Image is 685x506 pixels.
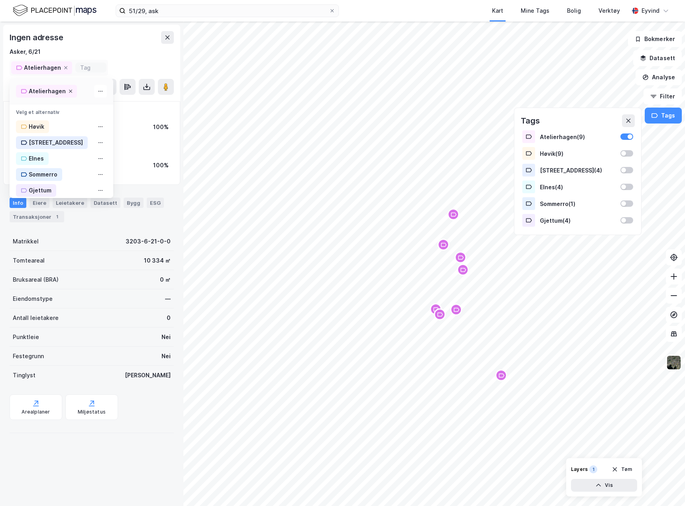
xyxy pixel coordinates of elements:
div: Transaksjoner [10,211,64,222]
div: Velg et alternativ [10,104,113,116]
div: ESG [147,198,164,208]
div: Verktøy [598,6,620,16]
div: Matrikkel [13,237,39,246]
button: Datasett [633,50,682,66]
div: Bolig [567,6,581,16]
div: Elnes [29,154,44,163]
div: Tags [521,114,540,127]
div: Asker, 6/21 [10,47,41,57]
div: Leietakere [53,198,87,208]
div: 1 [589,465,597,473]
div: [PERSON_NAME] [125,371,171,380]
div: 100% [153,161,169,170]
div: Tomteareal [13,256,45,265]
div: Atelierhagen ( 9 ) [540,133,616,140]
div: Datasett [91,198,120,208]
div: Eyvind [642,6,659,16]
div: Kart [492,6,503,16]
div: Info [10,198,26,208]
div: Gjettum [29,186,51,195]
div: Ingen adresse [10,31,65,44]
div: [STREET_ADDRESS] ( 4 ) [540,167,616,174]
div: Nei [161,332,171,342]
div: Punktleie [13,332,39,342]
div: Sommerro [29,170,57,179]
div: — [165,294,171,304]
div: Kontrollprogram for chat [645,468,685,506]
img: 9k= [666,355,681,370]
div: Gjettum ( 4 ) [540,217,616,224]
button: Tøm [606,463,637,476]
div: Eiendomstype [13,294,53,304]
div: Map marker [495,369,507,381]
div: Map marker [455,251,467,263]
div: Map marker [434,308,446,320]
div: Atelierhagen [29,86,66,96]
div: Miljøstatus [78,409,106,415]
div: Layers [571,466,588,473]
div: Eiere [30,198,49,208]
div: Arealplaner [22,409,50,415]
div: Høvik [29,122,44,131]
div: Bruksareal (BRA) [13,275,59,284]
div: Bygg [124,198,144,208]
div: Mine Tags [521,6,549,16]
div: Map marker [430,303,442,315]
div: Antall leietakere [13,313,59,323]
div: Tinglyst [13,371,35,380]
div: Map marker [447,208,459,220]
button: Vis [571,479,637,492]
div: Map marker [437,239,449,251]
img: logo.f888ab2527a4732fd821a326f86c7f29.svg [13,4,96,18]
div: Høvik ( 9 ) [540,150,616,157]
button: Analyse [636,69,682,85]
div: 100% [153,122,169,132]
button: Tags [645,108,682,124]
div: 1 [53,213,61,221]
div: Festegrunn [13,351,44,361]
div: Atelierhagen [24,63,61,73]
div: Map marker [450,304,462,316]
div: Nei [161,351,171,361]
div: Sommerro ( 1 ) [540,200,616,207]
div: [STREET_ADDRESS] [29,138,83,147]
button: Filter [644,88,682,104]
div: 3203-6-21-0-0 [126,237,171,246]
div: Map marker [457,264,469,276]
div: 0 ㎡ [160,275,171,284]
div: Elnes ( 4 ) [540,184,616,190]
div: 10 334 ㎡ [144,256,171,265]
input: Tag [80,64,102,71]
div: 0 [167,313,171,323]
iframe: Chat Widget [645,468,685,506]
input: Søk på adresse, matrikkel, gårdeiere, leietakere eller personer [126,5,329,17]
button: Bokmerker [628,31,682,47]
